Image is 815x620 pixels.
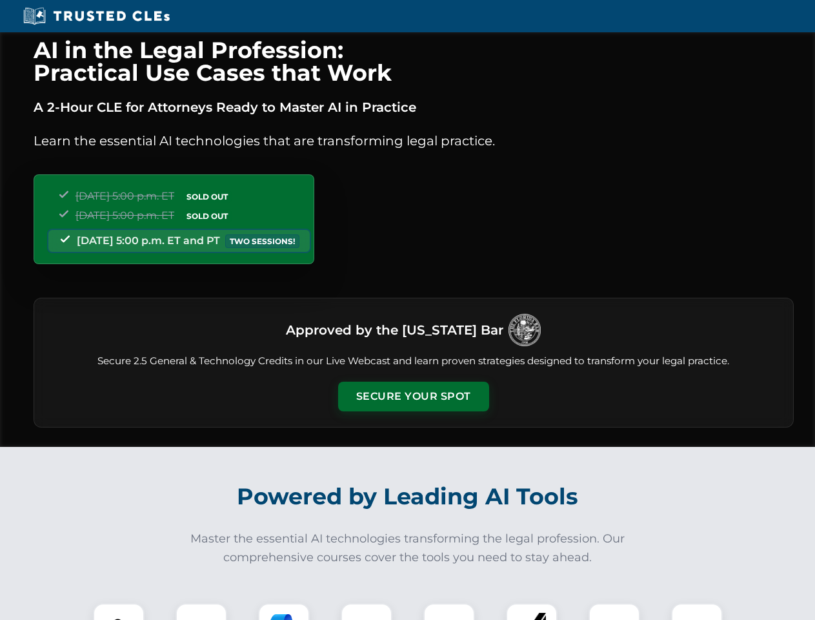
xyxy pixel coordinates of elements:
p: Secure 2.5 General & Technology Credits in our Live Webcast and learn proven strategies designed ... [50,354,778,369]
h1: AI in the Legal Profession: Practical Use Cases that Work [34,39,794,84]
p: Learn the essential AI technologies that are transforming legal practice. [34,130,794,151]
span: SOLD OUT [182,190,232,203]
span: [DATE] 5:00 p.m. ET [75,209,174,222]
span: SOLD OUT [182,209,232,223]
img: Trusted CLEs [19,6,174,26]
button: Secure Your Spot [338,382,489,411]
span: [DATE] 5:00 p.m. ET [75,190,174,202]
p: Master the essential AI technologies transforming the legal profession. Our comprehensive courses... [182,530,634,567]
h3: Approved by the [US_STATE] Bar [286,318,503,342]
p: A 2-Hour CLE for Attorneys Ready to Master AI in Practice [34,97,794,118]
img: Logo [508,314,541,346]
h2: Powered by Leading AI Tools [50,474,765,519]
